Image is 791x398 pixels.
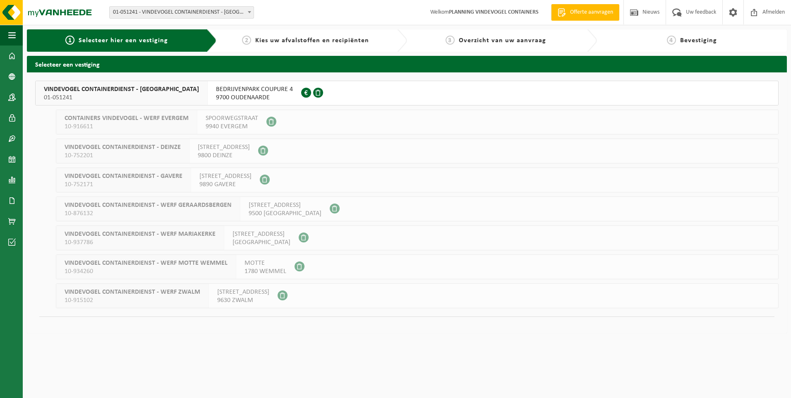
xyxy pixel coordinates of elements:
[459,37,546,44] span: Overzicht van uw aanvraag
[65,172,182,180] span: VINDEVOGEL CONTAINERDIENST - GAVERE
[65,143,181,151] span: VINDEVOGEL CONTAINERDIENST - DEINZE
[65,238,216,247] span: 10-937786
[667,36,676,45] span: 4
[216,85,293,94] span: BEDRIJVENPARK COUPURE 4
[44,94,199,102] span: 01-051241
[233,238,290,247] span: [GEOGRAPHIC_DATA]
[65,259,228,267] span: VINDEVOGEL CONTAINERDIENST - WERF MOTTE WEMMEL
[233,230,290,238] span: [STREET_ADDRESS]
[65,296,200,304] span: 10-915102
[244,267,286,276] span: 1780 WEMMEL
[206,122,258,131] span: 9940 EVERGEM
[65,122,189,131] span: 10-916611
[244,259,286,267] span: MOTTE
[65,151,181,160] span: 10-752201
[216,94,293,102] span: 9700 OUDENAARDE
[65,201,232,209] span: VINDEVOGEL CONTAINERDIENST - WERF GERAARDSBERGEN
[27,56,787,72] h2: Selecteer een vestiging
[446,36,455,45] span: 3
[249,201,321,209] span: [STREET_ADDRESS]
[199,180,252,189] span: 9890 GAVERE
[65,288,200,296] span: VINDEVOGEL CONTAINERDIENST - WERF ZWALM
[65,36,74,45] span: 1
[65,267,228,276] span: 10-934260
[4,380,138,398] iframe: chat widget
[680,37,717,44] span: Bevestiging
[35,81,779,105] button: VINDEVOGEL CONTAINERDIENST - [GEOGRAPHIC_DATA] 01-051241 BEDRIJVENPARK COUPURE 49700 OUDENAARDE
[449,9,539,15] strong: PLANNING VINDEVOGEL CONTAINERS
[65,180,182,189] span: 10-752171
[199,172,252,180] span: [STREET_ADDRESS]
[44,85,199,94] span: VINDEVOGEL CONTAINERDIENST - [GEOGRAPHIC_DATA]
[568,8,615,17] span: Offerte aanvragen
[79,37,168,44] span: Selecteer hier een vestiging
[198,151,250,160] span: 9800 DEINZE
[65,209,232,218] span: 10-876132
[551,4,619,21] a: Offerte aanvragen
[206,114,258,122] span: SPOORWEGSTRAAT
[255,37,369,44] span: Kies uw afvalstoffen en recipiënten
[249,209,321,218] span: 9500 [GEOGRAPHIC_DATA]
[242,36,251,45] span: 2
[217,288,269,296] span: [STREET_ADDRESS]
[110,7,254,18] span: 01-051241 - VINDEVOGEL CONTAINERDIENST - OUDENAARDE - OUDENAARDE
[198,143,250,151] span: [STREET_ADDRESS]
[65,114,189,122] span: CONTAINERS VINDEVOGEL - WERF EVERGEM
[217,296,269,304] span: 9630 ZWALM
[65,230,216,238] span: VINDEVOGEL CONTAINERDIENST - WERF MARIAKERKE
[109,6,254,19] span: 01-051241 - VINDEVOGEL CONTAINERDIENST - OUDENAARDE - OUDENAARDE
